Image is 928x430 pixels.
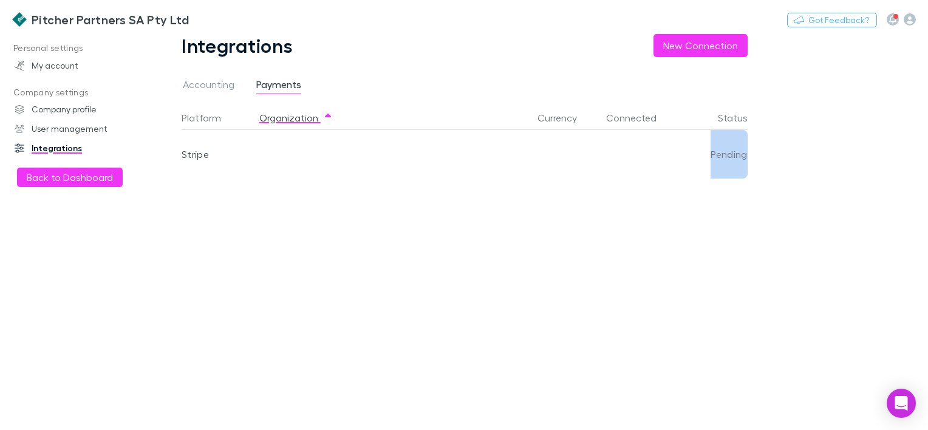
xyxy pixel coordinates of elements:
[182,130,254,179] div: Stripe
[684,130,748,179] div: Pending
[17,168,123,187] button: Back to Dashboard
[2,56,159,75] a: My account
[718,106,762,130] button: Status
[5,5,196,34] a: Pitcher Partners SA Pty Ltd
[887,389,916,418] div: Open Intercom Messenger
[2,100,159,119] a: Company profile
[256,78,301,94] span: Payments
[2,41,159,56] p: Personal settings
[183,78,234,94] span: Accounting
[259,106,333,130] button: Organization
[653,34,748,57] button: New Connection
[2,119,159,138] a: User management
[2,85,159,100] p: Company settings
[2,138,159,158] a: Integrations
[32,12,189,27] h3: Pitcher Partners SA Pty Ltd
[12,12,27,27] img: Pitcher Partners SA Pty Ltd's Logo
[787,13,877,27] button: Got Feedback?
[537,106,592,130] button: Currency
[182,106,236,130] button: Platform
[182,34,293,57] h1: Integrations
[606,106,671,130] button: Connected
